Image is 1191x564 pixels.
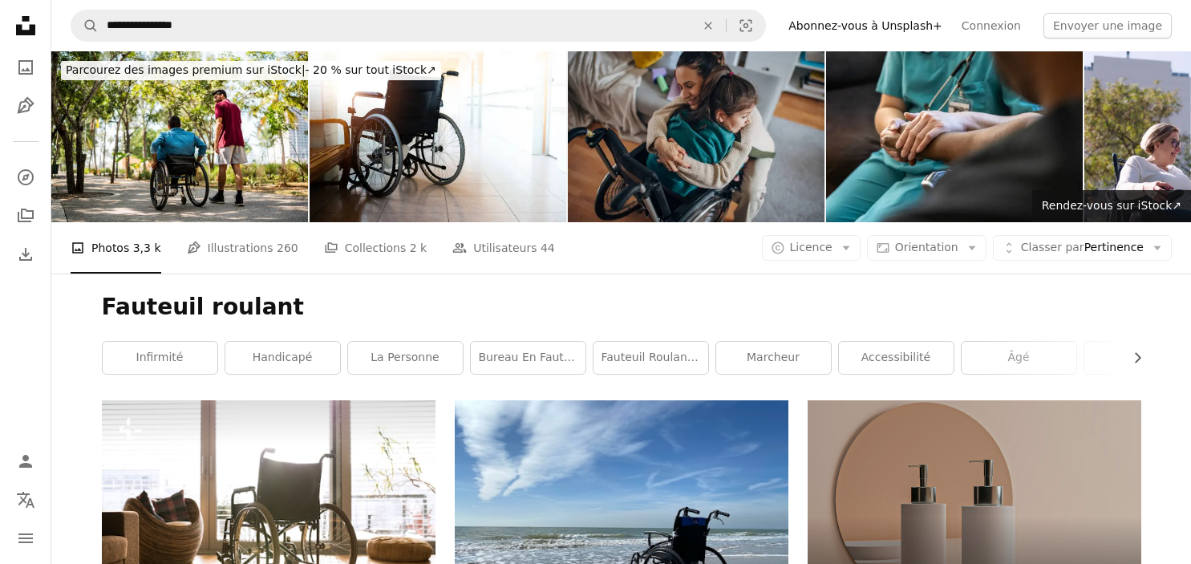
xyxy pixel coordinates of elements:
[10,90,42,122] a: Illustrations
[952,13,1031,39] a: Connexion
[187,222,298,274] a: Illustrations 260
[1032,190,1191,222] a: Rendez-vous sur iStock↗
[541,239,555,257] span: 44
[61,61,441,80] div: - 20 % sur tout iStock ↗
[10,445,42,477] a: Connexion / S’inscrire
[102,504,435,518] a: Fauteuil roulant vide dans le salon ensoleillé à côté du canapé
[1123,342,1141,374] button: faire défiler la liste vers la droite
[348,342,463,374] a: la personne
[452,222,555,274] a: Utilisateurs 44
[71,10,99,41] button: Rechercher sur Unsplash
[455,518,788,533] a: fauteuil roulant noir et gris sur la plage pendant la journée
[10,200,42,232] a: Collections
[51,51,308,222] img: Friends talking and walking on public park
[895,241,958,254] span: Orientation
[1042,199,1181,212] span: Rendez-vous sur iStock ↗
[790,241,832,254] span: Licence
[10,522,42,554] button: Menu
[102,293,1141,322] h1: Fauteuil roulant
[1021,240,1144,256] span: Pertinence
[324,222,427,274] a: Collections 2 k
[10,238,42,270] a: Historique de téléchargement
[471,342,585,374] a: bureau en fauteuil roulant
[762,235,861,261] button: Licence
[593,342,708,374] a: fauteuil roulant enfant
[410,239,427,257] span: 2 k
[716,342,831,374] a: Marcheur
[691,10,726,41] button: Effacer
[826,51,1083,222] img: Nurse caring for patient during home visit
[71,10,766,42] form: Rechercher des visuels sur tout le site
[779,13,952,39] a: Abonnez-vous à Unsplash+
[962,342,1076,374] a: âgé
[727,10,765,41] button: Recherche de visuels
[103,342,217,374] a: infirmité
[10,484,42,516] button: Langue
[51,51,451,90] a: Parcourez des images premium sur iStock|- 20 % sur tout iStock↗
[867,235,986,261] button: Orientation
[839,342,954,374] a: accessibilité
[10,51,42,83] a: Photos
[1021,241,1084,254] span: Classer par
[66,63,306,76] span: Parcourez des images premium sur iStock |
[277,239,298,257] span: 260
[993,235,1172,261] button: Classer parPertinence
[310,51,566,222] img: Fauteuil roulant simple garé dans le couloir de l’hôpital
[1043,13,1172,39] button: Envoyer une image
[225,342,340,374] a: handicapé
[568,51,824,222] img: A mother and daughter share a loving embrace at home.
[10,161,42,193] a: Explorer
